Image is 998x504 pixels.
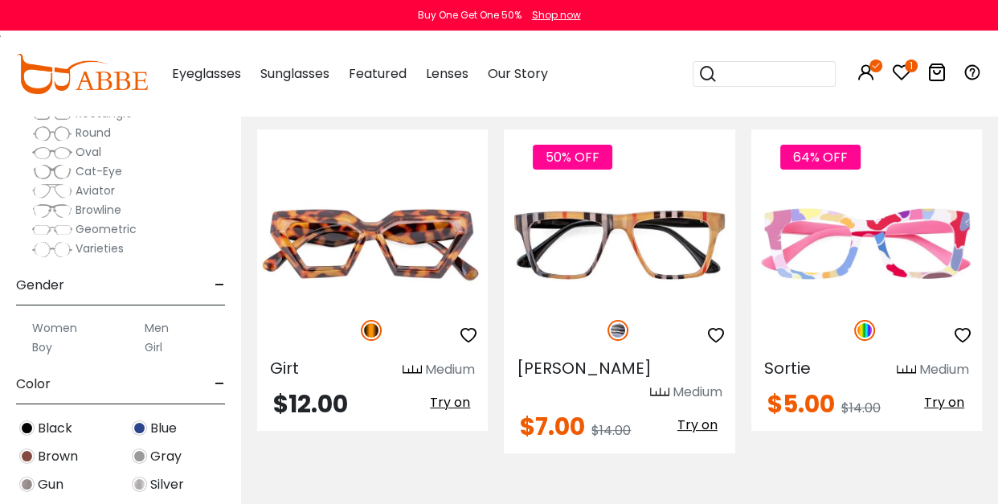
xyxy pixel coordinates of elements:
[32,164,72,180] img: Cat-Eye.png
[854,320,875,341] img: Multicolor
[38,475,63,494] span: Gun
[919,360,969,379] div: Medium
[150,419,177,438] span: Blue
[488,64,548,83] span: Our Story
[403,364,422,376] img: size ruler
[897,364,916,376] img: size ruler
[607,320,628,341] img: Striped
[425,360,475,379] div: Medium
[76,182,115,199] span: Aviator
[32,222,72,238] img: Geometric.png
[19,477,35,492] img: Gun
[349,64,407,83] span: Featured
[76,221,137,237] span: Geometric
[76,125,111,141] span: Round
[520,409,585,444] span: $7.00
[32,203,72,219] img: Browline.png
[780,145,861,170] span: 64% OFF
[425,392,475,413] button: Try on
[38,419,72,438] span: Black
[76,163,122,179] span: Cat-Eye
[430,393,470,412] span: Try on
[32,318,77,338] label: Women
[150,447,182,466] span: Gray
[905,59,918,72] i: 1
[16,365,51,404] span: Color
[260,64,329,83] span: Sunglasses
[924,393,964,412] span: Try on
[532,8,581,23] div: Shop now
[257,187,488,303] img: Tortoise Girt - Plastic ,Universal Bridge Fit
[650,387,669,399] img: size ruler
[145,338,162,357] label: Girl
[132,449,147,464] img: Gray
[673,383,722,402] div: Medium
[767,387,835,421] span: $5.00
[145,318,169,338] label: Men
[919,392,969,413] button: Try on
[32,145,72,161] img: Oval.png
[19,420,35,436] img: Black
[38,447,78,466] span: Brown
[273,387,348,421] span: $12.00
[677,416,718,434] span: Try on
[751,187,982,303] img: Multicolor Sortie - Plastic ,Universal Bridge Fit
[517,357,652,379] span: [PERSON_NAME]
[215,266,225,305] span: -
[172,64,241,83] span: Eyeglasses
[533,145,612,170] span: 50% OFF
[32,338,52,357] label: Boy
[132,477,147,492] img: Silver
[32,241,72,258] img: Varieties.png
[76,240,124,256] span: Varieties
[215,365,225,404] span: -
[504,187,734,303] img: Striped Bason - Acetate ,Universal Bridge Fit
[591,421,631,440] span: $14.00
[764,357,811,379] span: Sortie
[16,266,64,305] span: Gender
[16,54,148,94] img: abbeglasses.com
[841,399,881,417] span: $14.00
[32,183,72,199] img: Aviator.png
[76,144,101,160] span: Oval
[19,449,35,464] img: Brown
[892,66,911,84] a: 1
[132,420,147,436] img: Blue
[426,64,468,83] span: Lenses
[524,8,581,22] a: Shop now
[32,125,72,141] img: Round.png
[76,202,121,218] span: Browline
[150,475,184,494] span: Silver
[673,415,722,436] button: Try on
[361,320,382,341] img: Tortoise
[418,8,521,23] div: Buy One Get One 50%
[270,357,299,379] span: Girt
